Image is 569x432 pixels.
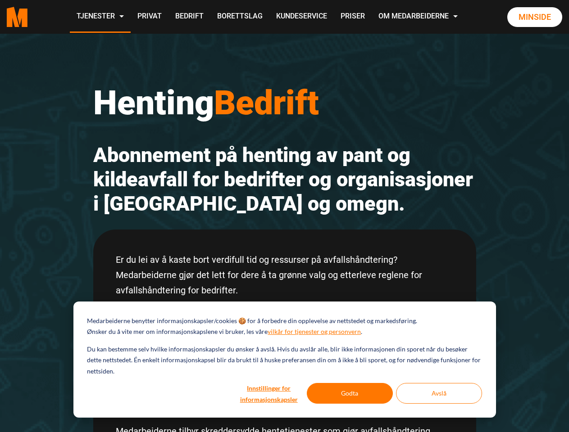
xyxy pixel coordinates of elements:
[210,1,269,33] a: Borettslag
[334,1,372,33] a: Priser
[169,123,213,130] span: Telefonnummer
[93,143,476,216] h2: Abonnement på henting av pant og kildeavfall for bedrifter og organisasjoner i [GEOGRAPHIC_DATA] ...
[87,315,417,327] p: Medarbeiderne benytter informasjonskapsler/cookies 🍪 for å forbedre din opplevelse av nettstedet ...
[219,335,300,342] a: Retningslinjer for personvern
[116,252,454,298] p: Er du lei av å kaste bort verdifull tid og ressurser på avfallshåndtering? Medarbeiderne gjør det...
[11,319,153,326] p: Jeg ønsker kommunikasjon fra Medarbeiderne AS.
[87,326,362,337] p: Ønsker du å vite mer om informasjonskapslene vi bruker, les våre .
[93,82,476,123] h1: Henting
[268,326,361,337] a: vilkår for tjenester og personvern
[396,383,482,404] button: Avslå
[214,83,319,122] span: Bedrift
[169,86,196,94] span: Etternavn
[131,1,168,33] a: Privat
[73,301,496,418] div: Cookie banner
[70,1,131,33] a: Tjenester
[269,1,334,33] a: Kundeservice
[87,344,482,377] p: Du kan bestemme selv hvilke informasjonskapsler du ønsker å avslå. Hvis du avslår alle, blir ikke...
[168,1,210,33] a: Bedrift
[507,7,562,27] a: Minside
[372,1,464,33] a: Om Medarbeiderne
[2,320,8,326] input: Jeg ønsker kommunikasjon fra Medarbeiderne AS.
[307,383,393,404] button: Godta
[234,383,304,404] button: Innstillinger for informasjonskapsler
